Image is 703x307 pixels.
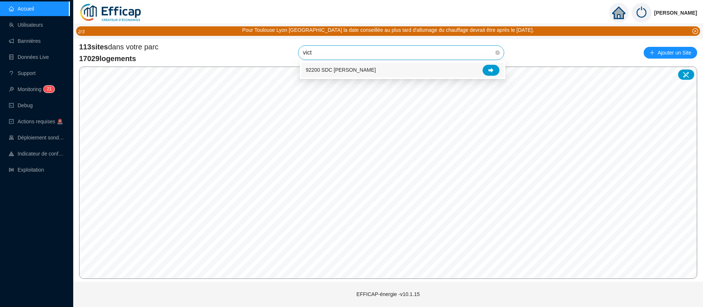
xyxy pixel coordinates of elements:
span: close-circle [692,28,698,34]
span: 2 [47,86,49,91]
span: close-circle [495,50,500,55]
span: plus [650,50,655,55]
button: Ajouter un Site [644,47,697,59]
span: 1 [49,86,52,91]
div: Pour Toulouse Lyon [GEOGRAPHIC_DATA] la date conseillée au plus tard d'allumage du chauffage devr... [242,26,534,34]
a: notificationBannières [9,38,41,44]
span: 17029 logements [79,53,159,64]
a: codeDebug [9,102,33,108]
i: 2 / 3 [78,29,85,34]
a: teamUtilisateurs [9,22,43,28]
a: databaseDonnées Live [9,54,49,60]
a: clusterDéploiement sondes [9,135,64,141]
span: 113 sites [79,43,108,51]
span: [PERSON_NAME] [654,1,697,25]
span: check-square [9,119,14,124]
sup: 21 [44,86,54,93]
img: power [632,3,651,23]
a: slidersExploitation [9,167,44,173]
span: Ajouter un Site [658,48,691,58]
span: EFFICAP-énergie - v10.1.15 [357,291,420,297]
span: home [612,6,625,19]
span: 92200 SDC [PERSON_NAME] [306,66,376,74]
a: monitorMonitoring21 [9,86,52,92]
a: questionSupport [9,70,36,76]
span: dans votre parc [79,42,159,52]
a: heat-mapIndicateur de confort [9,151,64,157]
canvas: Map [79,67,697,278]
div: 92200 SDC Victor Hugo Chauveau [301,63,504,78]
span: Actions requises 🚨 [18,119,63,124]
a: homeAccueil [9,6,34,12]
